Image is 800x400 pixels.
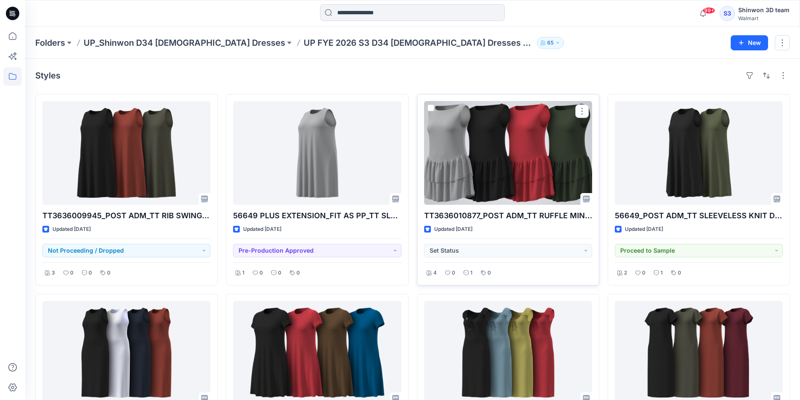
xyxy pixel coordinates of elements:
[424,210,592,222] p: TT3636010877_POST ADM_TT RUFFLE MINI DRESS
[703,7,715,14] span: 99+
[720,6,735,21] div: S3
[615,101,783,205] a: 56649_POST ADM_TT SLEEVELESS KNIT DRESS
[304,37,533,49] p: UP FYE 2026 S3 D34 [DEMOGRAPHIC_DATA] Dresses Shinwon
[42,210,210,222] p: TT3636009945_POST ADM_TT RIB SWING DRESS
[84,37,285,49] a: UP_Shinwon D34 [DEMOGRAPHIC_DATA] Dresses
[260,269,263,277] p: 0
[52,269,55,277] p: 3
[547,38,553,47] p: 65
[107,269,110,277] p: 0
[615,210,783,222] p: 56649_POST ADM_TT SLEEVELESS KNIT DRESS
[642,269,645,277] p: 0
[470,269,472,277] p: 1
[738,15,790,21] div: Walmart
[42,101,210,205] a: TT3636009945_POST ADM_TT RIB SWING DRESS
[89,269,92,277] p: 0
[233,101,401,205] a: 56649 PLUS EXTENSION_FIT AS PP_TT SLEEVELESS KNIT DRESS_1X
[661,269,663,277] p: 1
[624,269,627,277] p: 2
[488,269,491,277] p: 0
[296,269,300,277] p: 0
[70,269,73,277] p: 0
[678,269,681,277] p: 0
[52,225,91,234] p: Updated [DATE]
[233,210,401,222] p: 56649 PLUS EXTENSION_FIT AS PP_TT SLEEVELESS KNIT DRESS_1X
[243,225,281,234] p: Updated [DATE]
[433,269,437,277] p: 4
[452,269,455,277] p: 0
[738,5,790,15] div: Shinwon 3D team
[424,101,592,205] a: TT3636010877_POST ADM_TT RUFFLE MINI DRESS
[35,37,65,49] a: Folders
[625,225,663,234] p: Updated [DATE]
[434,225,472,234] p: Updated [DATE]
[278,269,281,277] p: 0
[35,71,60,81] h4: Styles
[537,37,564,49] button: 65
[731,35,768,50] button: New
[242,269,244,277] p: 1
